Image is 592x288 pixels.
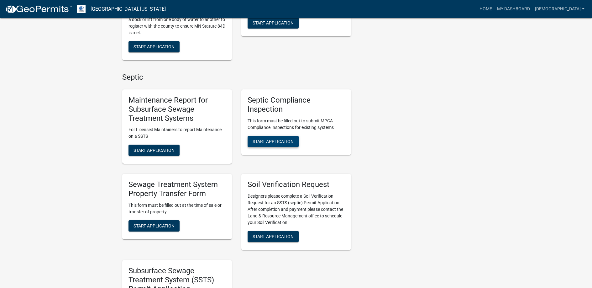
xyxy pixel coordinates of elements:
[128,145,180,156] button: Start Application
[248,231,299,242] button: Start Application
[128,96,226,123] h5: Maintenance Report for Subsurface Sewage Treatment Systems
[532,3,587,15] a: [DEMOGRAPHIC_DATA]
[253,139,294,144] span: Start Application
[248,193,345,226] p: Designers please complete a Soil Verification Request for an SSTS (septic) Permit Application. Af...
[253,20,294,25] span: Start Application
[128,126,226,140] p: For Licensed Maintainers to report Maintenance on a SSTS
[248,96,345,114] h5: Septic Compliance Inspection
[91,4,166,14] a: [GEOGRAPHIC_DATA], [US_STATE]
[134,44,175,49] span: Start Application
[128,41,180,52] button: Start Application
[248,136,299,147] button: Start Application
[477,3,495,15] a: Home
[248,118,345,131] p: This form must be filled out to submit MPCA Compliance Inspections for existing systems
[495,3,532,15] a: My Dashboard
[134,223,175,228] span: Start Application
[248,17,299,29] button: Start Application
[128,220,180,232] button: Start Application
[128,202,226,215] p: This form must be filled out at the time of sale or transfer of property
[128,180,226,198] h5: Sewage Treatment System Property Transfer Form
[77,5,86,13] img: Otter Tail County, Minnesota
[248,180,345,189] h5: Soil Verification Request
[253,234,294,239] span: Start Application
[122,73,351,82] h4: Septic
[134,148,175,153] span: Start Application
